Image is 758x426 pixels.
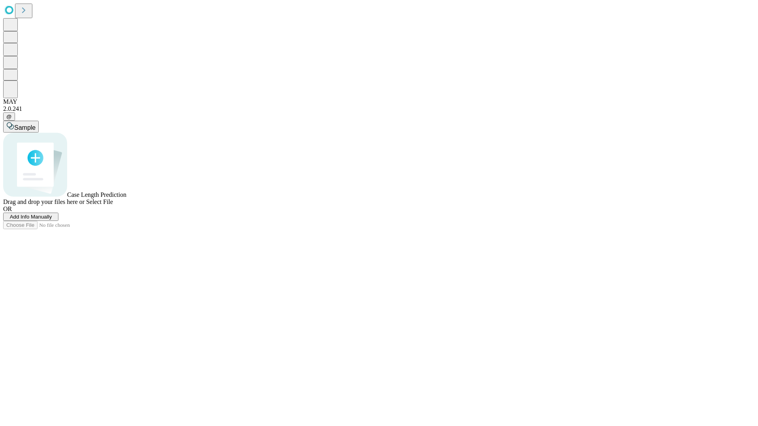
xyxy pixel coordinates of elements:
span: Sample [14,124,36,131]
button: @ [3,112,15,121]
button: Sample [3,121,39,133]
span: Case Length Prediction [67,191,126,198]
div: 2.0.241 [3,105,755,112]
span: Drag and drop your files here or [3,198,84,205]
button: Add Info Manually [3,213,58,221]
span: OR [3,206,12,212]
span: @ [6,114,12,120]
span: Add Info Manually [10,214,52,220]
div: MAY [3,98,755,105]
span: Select File [86,198,113,205]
